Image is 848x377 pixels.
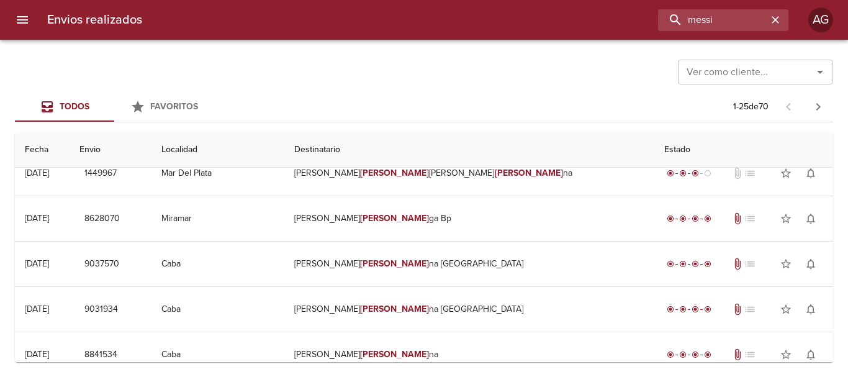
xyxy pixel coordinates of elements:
em: [PERSON_NAME] [360,258,429,269]
span: 8628070 [84,211,120,227]
th: Fecha [15,132,70,168]
em: [PERSON_NAME] [360,349,429,360]
span: 9031934 [84,302,118,317]
span: Favoritos [150,101,198,112]
em: [PERSON_NAME] [495,168,564,178]
span: No tiene pedido asociado [744,212,756,225]
button: menu [7,5,37,35]
button: Agregar a favoritos [774,252,798,276]
th: Destinatario [284,132,654,168]
td: [PERSON_NAME] ga Bp [284,196,654,241]
button: 8841534 [79,343,122,366]
button: Activar notificaciones [798,342,823,367]
th: Envio [70,132,151,168]
button: Agregar a favoritos [774,206,798,231]
span: star_border [780,258,792,270]
button: Activar notificaciones [798,161,823,186]
span: No tiene pedido asociado [744,258,756,270]
span: 1449967 [84,166,117,181]
div: [DATE] [25,258,49,269]
span: radio_button_checked [679,306,687,313]
th: Localidad [151,132,284,168]
span: radio_button_unchecked [704,170,711,177]
span: notifications_none [805,258,817,270]
span: Tiene documentos adjuntos [731,212,744,225]
span: No tiene documentos adjuntos [731,167,744,179]
span: notifications_none [805,212,817,225]
div: [DATE] [25,213,49,224]
span: Pagina anterior [774,100,803,112]
div: Entregado [664,212,714,225]
em: [PERSON_NAME] [360,168,429,178]
span: radio_button_checked [679,215,687,222]
span: star_border [780,303,792,316]
h6: Envios realizados [47,10,142,30]
div: En viaje [664,167,714,179]
div: Entregado [664,258,714,270]
button: 9031934 [79,298,123,321]
span: Pagina siguiente [803,92,833,122]
span: radio_button_checked [704,306,711,313]
span: star_border [780,212,792,225]
th: Estado [654,132,833,168]
em: [PERSON_NAME] [360,304,429,314]
td: [PERSON_NAME] na [GEOGRAPHIC_DATA] [284,287,654,332]
div: Abrir información de usuario [808,7,833,32]
button: 8628070 [79,207,125,230]
span: radio_button_checked [704,260,711,268]
button: Activar notificaciones [798,297,823,322]
span: radio_button_checked [692,260,699,268]
button: Activar notificaciones [798,252,823,276]
div: AG [808,7,833,32]
button: Agregar a favoritos [774,297,798,322]
td: Mar Del Plata [151,151,284,196]
span: Tiene documentos adjuntos [731,258,744,270]
td: [PERSON_NAME] [PERSON_NAME] na [284,151,654,196]
span: radio_button_checked [692,215,699,222]
span: Tiene documentos adjuntos [731,348,744,361]
span: radio_button_checked [704,351,711,358]
span: radio_button_checked [667,215,674,222]
span: radio_button_checked [692,351,699,358]
span: star_border [780,167,792,179]
input: buscar [658,9,767,31]
div: [DATE] [25,168,49,178]
span: star_border [780,348,792,361]
span: No tiene pedido asociado [744,167,756,179]
td: Caba [151,242,284,286]
span: notifications_none [805,303,817,316]
button: Agregar a favoritos [774,342,798,367]
div: [DATE] [25,304,49,314]
div: Tabs Envios [15,92,214,122]
td: Caba [151,332,284,377]
span: No tiene pedido asociado [744,348,756,361]
span: radio_button_checked [692,306,699,313]
p: 1 - 25 de 70 [733,101,769,113]
button: 9037570 [79,253,124,276]
span: No tiene pedido asociado [744,303,756,316]
span: Tiene documentos adjuntos [731,303,744,316]
td: Caba [151,287,284,332]
div: Entregado [664,348,714,361]
span: radio_button_checked [667,306,674,313]
em: [PERSON_NAME] [360,213,429,224]
td: [PERSON_NAME] na [284,332,654,377]
span: radio_button_checked [667,351,674,358]
button: Abrir [811,63,829,81]
span: 9037570 [84,257,119,272]
span: notifications_none [805,348,817,361]
span: radio_button_checked [679,170,687,177]
span: radio_button_checked [679,351,687,358]
span: 8841534 [84,347,117,363]
button: Activar notificaciones [798,206,823,231]
span: radio_button_checked [704,215,711,222]
span: radio_button_checked [667,170,674,177]
span: notifications_none [805,167,817,179]
span: radio_button_checked [679,260,687,268]
span: radio_button_checked [667,260,674,268]
div: [DATE] [25,349,49,360]
td: [PERSON_NAME] na [GEOGRAPHIC_DATA] [284,242,654,286]
button: 1449967 [79,162,122,185]
span: Todos [60,101,89,112]
span: radio_button_checked [692,170,699,177]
